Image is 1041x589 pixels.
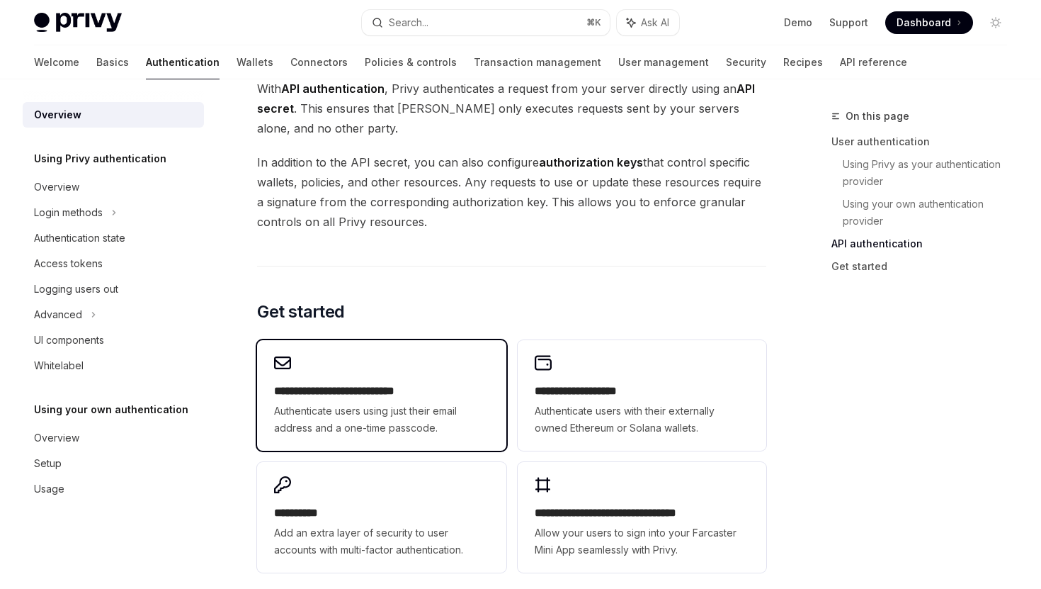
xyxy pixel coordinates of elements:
[257,79,766,138] span: With , Privy authenticates a request from your server directly using an . This ensures that [PERS...
[34,306,82,323] div: Advanced
[257,152,766,232] span: In addition to the API secret, you can also configure that control specific wallets, policies, an...
[518,340,766,451] a: **** **** **** ****Authenticate users with their externally owned Ethereum or Solana wallets.
[23,102,204,128] a: Overview
[146,45,220,79] a: Authentication
[257,301,344,323] span: Get started
[831,255,1018,278] a: Get started
[290,45,348,79] a: Connectors
[726,45,766,79] a: Security
[539,155,643,169] strong: authorization keys
[34,45,79,79] a: Welcome
[34,481,64,498] div: Usage
[617,10,679,35] button: Ask AI
[365,45,457,79] a: Policies & controls
[34,106,81,123] div: Overview
[281,82,385,96] strong: API authentication
[586,17,601,28] span: ⌘ K
[274,403,489,437] span: Authenticate users using just their email address and a one-time passcode.
[389,14,428,31] div: Search...
[846,108,909,125] span: On this page
[257,462,506,573] a: **** *****Add an extra layer of security to user accounts with multi-factor authentication.
[34,332,104,349] div: UI components
[535,525,749,559] span: Allow your users to sign into your Farcaster Mini App seamlessly with Privy.
[984,11,1007,34] button: Toggle dark mode
[23,353,204,378] a: Whitelabel
[34,255,103,272] div: Access tokens
[618,45,709,79] a: User management
[843,153,1018,193] a: Using Privy as your authentication provider
[23,451,204,476] a: Setup
[34,430,79,447] div: Overview
[34,455,62,472] div: Setup
[23,225,204,251] a: Authentication state
[641,16,669,30] span: Ask AI
[831,232,1018,255] a: API authentication
[362,10,609,35] button: Search...⌘K
[34,13,122,33] img: light logo
[34,204,103,221] div: Login methods
[23,276,204,302] a: Logging users out
[237,45,273,79] a: Wallets
[34,230,125,247] div: Authentication state
[23,476,204,502] a: Usage
[96,45,129,79] a: Basics
[23,425,204,451] a: Overview
[34,179,79,196] div: Overview
[784,16,812,30] a: Demo
[829,16,868,30] a: Support
[274,525,489,559] span: Add an extra layer of security to user accounts with multi-factor authentication.
[897,16,951,30] span: Dashboard
[535,403,749,437] span: Authenticate users with their externally owned Ethereum or Solana wallets.
[23,327,204,353] a: UI components
[831,130,1018,153] a: User authentication
[783,45,823,79] a: Recipes
[34,401,188,418] h5: Using your own authentication
[34,281,118,298] div: Logging users out
[885,11,973,34] a: Dashboard
[34,150,166,167] h5: Using Privy authentication
[843,193,1018,232] a: Using your own authentication provider
[840,45,907,79] a: API reference
[23,174,204,200] a: Overview
[34,357,84,374] div: Whitelabel
[23,251,204,276] a: Access tokens
[474,45,601,79] a: Transaction management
